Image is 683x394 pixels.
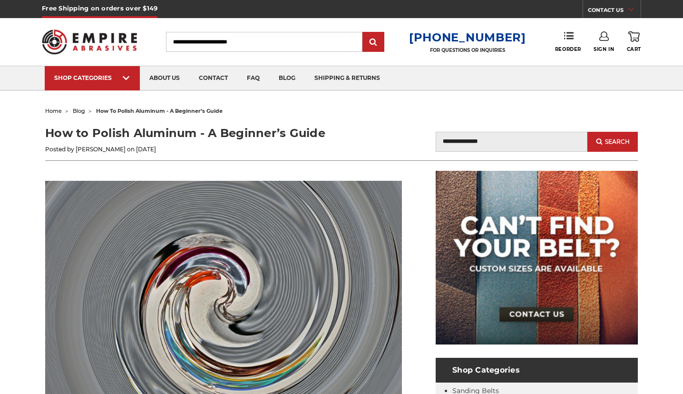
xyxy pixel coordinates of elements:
div: SHOP CATEGORIES [54,74,130,81]
span: how to polish aluminum - a beginner’s guide [96,108,223,114]
p: Posted by [PERSON_NAME] on [DATE] [45,145,341,154]
span: Cart [627,46,641,52]
span: Reorder [555,46,581,52]
a: home [45,108,62,114]
p: FOR QUESTIONS OR INQUIRIES [409,47,526,53]
a: faq [237,66,269,90]
a: about us [140,66,189,90]
a: CONTACT US [588,5,641,18]
a: Cart [627,31,641,52]
a: contact [189,66,237,90]
input: Submit [364,33,383,52]
h4: Shop Categories [436,358,638,383]
span: Sign In [594,46,614,52]
span: Search [605,138,630,145]
a: blog [269,66,305,90]
img: Empire Abrasives [42,23,137,60]
a: Reorder [555,31,581,52]
a: shipping & returns [305,66,390,90]
a: blog [73,108,85,114]
h1: How to Polish Aluminum - A Beginner’s Guide [45,125,341,142]
a: [PHONE_NUMBER] [409,30,526,44]
img: promo banner for custom belts. [436,171,638,345]
button: Search [587,132,638,152]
